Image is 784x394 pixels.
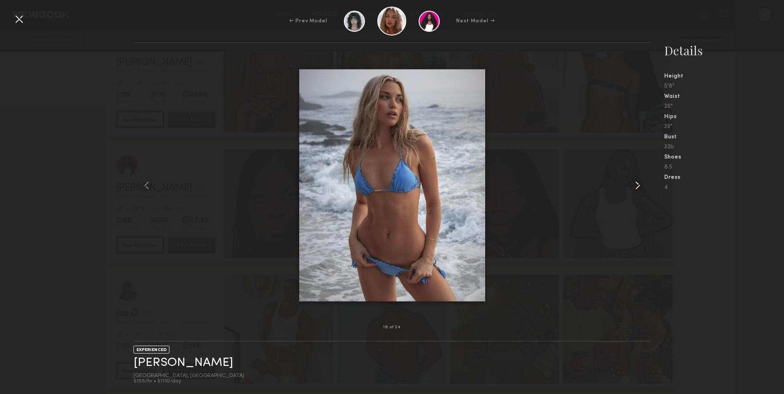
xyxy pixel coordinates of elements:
div: Details [664,42,784,59]
div: 16 of 24 [383,325,401,330]
div: Next Model → [456,17,495,25]
div: Hips [664,114,784,120]
div: Shoes [664,154,784,160]
div: $155/hr • $1110/day [133,379,244,384]
div: Height [664,74,784,79]
div: 26" [664,104,784,109]
div: 4 [664,185,784,190]
div: 8.5 [664,164,784,170]
div: Dress [664,175,784,180]
a: [PERSON_NAME] [133,356,233,369]
div: EXPERIENCED [133,346,169,354]
div: Bust [664,134,784,140]
div: Waist [664,94,784,100]
div: 32b [664,144,784,150]
div: 39" [664,124,784,130]
div: 5'8" [664,83,784,89]
div: ← Prev Model [289,17,327,25]
div: [GEOGRAPHIC_DATA], [GEOGRAPHIC_DATA] [133,373,244,379]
